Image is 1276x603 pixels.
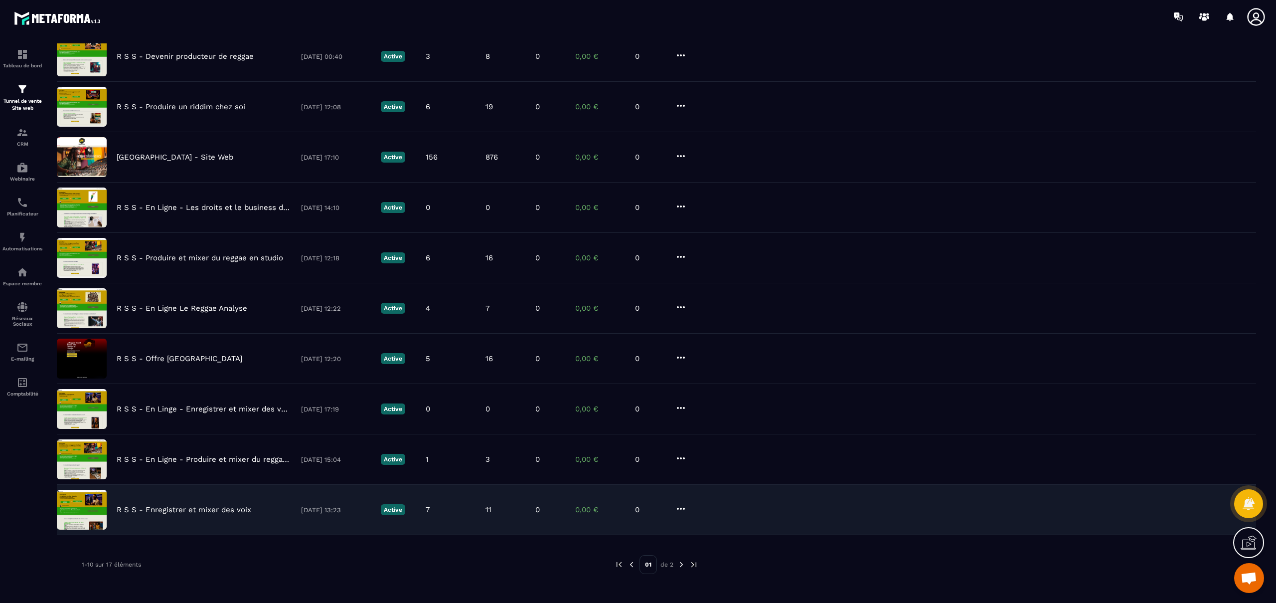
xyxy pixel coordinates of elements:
[689,560,698,569] img: next
[117,354,242,363] p: R S S - Offre [GEOGRAPHIC_DATA]
[575,52,625,61] p: 0,00 €
[57,188,107,227] img: image
[301,53,371,60] p: [DATE] 00:40
[301,103,371,111] p: [DATE] 12:08
[575,354,625,363] p: 0,00 €
[2,211,42,216] p: Planificateur
[16,197,28,208] img: scheduler
[635,52,665,61] p: 0
[2,119,42,154] a: formationformationCRM
[535,102,540,111] p: 0
[2,98,42,112] p: Tunnel de vente Site web
[117,203,291,212] p: R S S - En Ligne - Les droits et le business de la musique
[16,162,28,174] img: automations
[117,455,291,464] p: R S S - En Ligne - Produire et mixer du reggae en studio
[381,454,405,465] p: Active
[16,231,28,243] img: automations
[381,152,405,163] p: Active
[16,48,28,60] img: formation
[426,505,430,514] p: 7
[627,560,636,569] img: prev
[485,102,493,111] p: 19
[301,154,371,161] p: [DATE] 17:10
[2,76,42,119] a: formationformationTunnel de vente Site web
[639,555,657,574] p: 01
[117,304,247,313] p: R S S - En Ligne Le Reggae Analyse
[535,253,540,262] p: 0
[301,355,371,363] p: [DATE] 12:20
[2,369,42,404] a: accountantaccountantComptabilité
[575,153,625,162] p: 0,00 €
[381,504,405,515] p: Active
[485,203,490,212] p: 0
[2,294,42,334] a: social-networksocial-networkRéseaux Sociaux
[635,404,665,413] p: 0
[635,354,665,363] p: 0
[426,203,430,212] p: 0
[16,342,28,354] img: email
[117,505,251,514] p: R S S - Enregistrer et mixer des voix
[16,83,28,95] img: formation
[381,403,405,414] p: Active
[485,404,490,413] p: 0
[2,41,42,76] a: formationformationTableau de bord
[301,254,371,262] p: [DATE] 12:18
[381,202,405,213] p: Active
[575,404,625,413] p: 0,00 €
[2,176,42,182] p: Webinaire
[426,304,430,313] p: 4
[82,561,141,568] p: 1-10 sur 17 éléments
[535,52,540,61] p: 0
[117,153,233,162] p: [GEOGRAPHIC_DATA] - Site Web
[2,356,42,362] p: E-mailing
[16,377,28,389] img: accountant
[426,404,430,413] p: 0
[426,253,430,262] p: 6
[381,101,405,112] p: Active
[2,189,42,224] a: schedulerschedulerPlanificateur
[426,455,429,464] p: 1
[2,63,42,68] p: Tableau de bord
[381,51,405,62] p: Active
[635,505,665,514] p: 0
[535,505,540,514] p: 0
[635,203,665,212] p: 0
[485,153,498,162] p: 876
[57,36,107,76] img: image
[14,9,104,27] img: logo
[575,102,625,111] p: 0,00 €
[535,153,540,162] p: 0
[535,203,540,212] p: 0
[575,304,625,313] p: 0,00 €
[2,334,42,369] a: emailemailE-mailing
[2,246,42,251] p: Automatisations
[635,455,665,464] p: 0
[485,505,491,514] p: 11
[485,455,490,464] p: 3
[16,266,28,278] img: automations
[301,305,371,312] p: [DATE] 12:22
[1234,563,1264,593] div: Ouvrir le chat
[426,354,430,363] p: 5
[117,404,291,413] p: R S S - En Linge - Enregistrer et mixer des voix
[426,52,430,61] p: 3
[381,303,405,314] p: Active
[301,506,371,514] p: [DATE] 13:23
[57,87,107,127] img: image
[2,391,42,397] p: Comptabilité
[57,339,107,379] img: image
[2,154,42,189] a: automationsautomationsWebinaire
[575,455,625,464] p: 0,00 €
[381,252,405,263] p: Active
[485,253,493,262] p: 16
[2,259,42,294] a: automationsautomationsEspace membre
[660,561,673,569] p: de 2
[2,141,42,147] p: CRM
[57,490,107,530] img: image
[117,253,283,262] p: R S S - Produire et mixer du reggae en studio
[426,102,430,111] p: 6
[2,316,42,327] p: Réseaux Sociaux
[535,455,540,464] p: 0
[535,404,540,413] p: 0
[635,304,665,313] p: 0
